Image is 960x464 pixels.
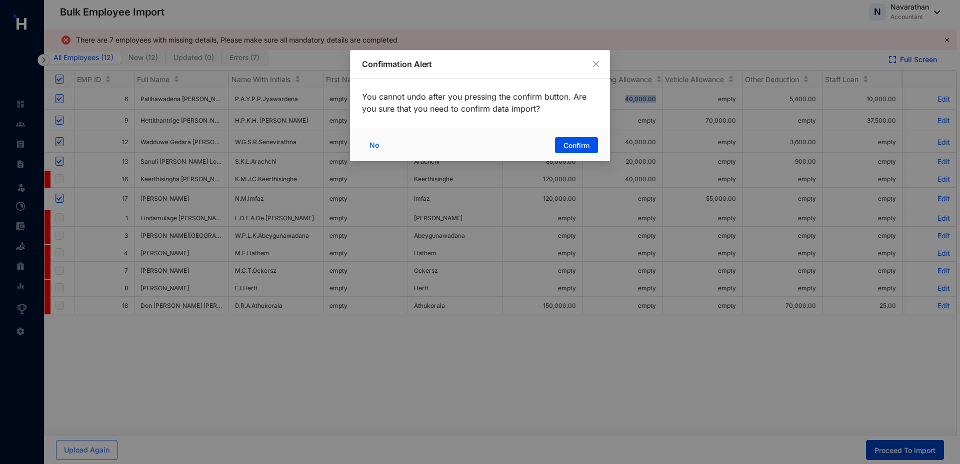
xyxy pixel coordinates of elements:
[362,137,389,153] button: No
[592,60,600,68] span: close
[362,91,598,115] p: You cannot undo after you pressing the confirm button. Are you sure that you need to confirm data...
[590,59,601,70] button: Close
[362,58,598,70] p: Confirmation Alert
[563,141,589,151] span: Confirm
[555,137,598,153] button: Confirm
[369,140,379,151] span: No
